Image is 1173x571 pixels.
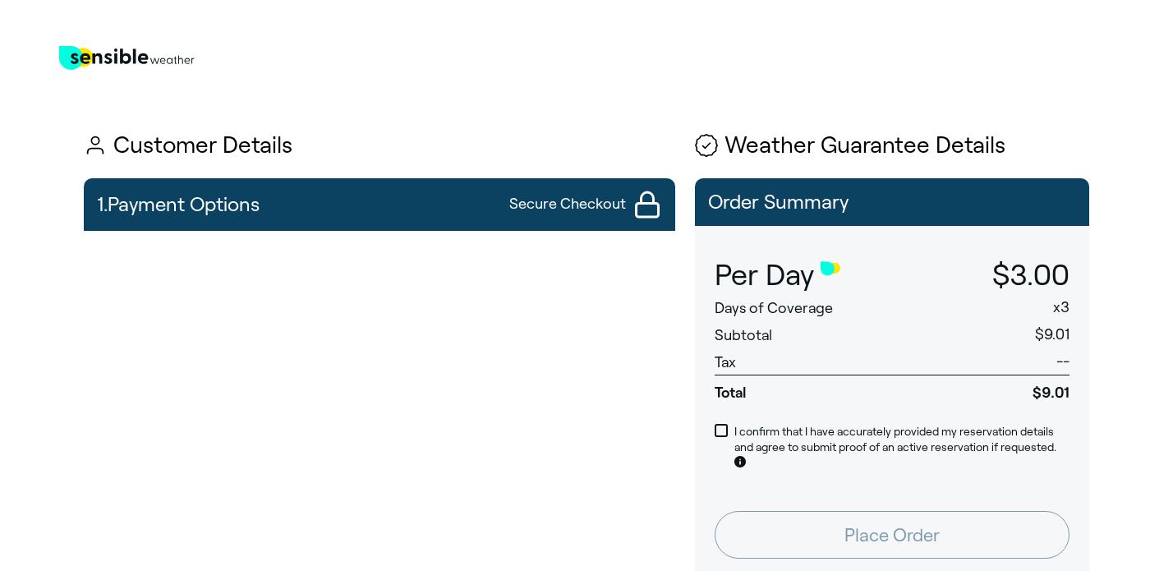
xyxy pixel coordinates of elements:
span: -- [1056,353,1069,370]
span: Secure Checkout [509,194,626,214]
span: Per Day [715,259,814,292]
span: $3.00 [992,259,1069,291]
span: Tax [715,354,736,371]
h2: 1. Payment Options [97,185,260,224]
button: Place Order [715,511,1069,559]
span: Days of Coverage [715,300,833,316]
span: $9.01 [1035,326,1069,343]
h1: Customer Details [84,133,675,159]
h1: Weather Guarantee Details [695,133,1089,159]
p: Order Summary [708,191,1076,213]
span: Subtotal [715,327,772,343]
span: Total [715,375,931,403]
span: $9.01 [931,375,1069,403]
p: I confirm that I have accurately provided my reservation details and agree to submit proof of an ... [734,424,1069,472]
span: x 3 [1053,299,1069,315]
button: 1.Payment OptionsSecure Checkout [84,178,675,231]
